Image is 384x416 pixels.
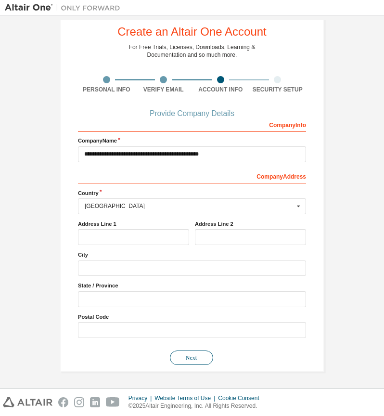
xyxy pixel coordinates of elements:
img: facebook.svg [58,397,68,407]
div: Privacy [128,394,154,402]
label: City [78,251,306,259]
img: linkedin.svg [90,397,100,407]
div: Create an Altair One Account [117,26,267,38]
label: Address Line 1 [78,220,189,228]
img: Altair One [5,3,125,13]
label: Country [78,189,306,197]
div: For Free Trials, Licenses, Downloads, Learning & Documentation and so much more. [129,43,256,59]
div: Personal Info [78,86,135,93]
div: Verify Email [135,86,192,93]
div: Security Setup [249,86,307,93]
img: instagram.svg [74,397,84,407]
div: Company Address [78,168,306,183]
div: [GEOGRAPHIC_DATA] [85,203,294,209]
img: youtube.svg [106,397,120,407]
div: Account Info [192,86,249,93]
label: Address Line 2 [195,220,306,228]
div: Website Terms of Use [154,394,218,402]
button: Next [170,351,213,365]
label: State / Province [78,282,306,289]
label: Company Name [78,137,306,144]
label: Postal Code [78,313,306,321]
p: © 2025 Altair Engineering, Inc. All Rights Reserved. [128,402,265,410]
img: altair_logo.svg [3,397,52,407]
div: Cookie Consent [218,394,265,402]
div: Company Info [78,117,306,132]
div: Provide Company Details [78,111,306,117]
